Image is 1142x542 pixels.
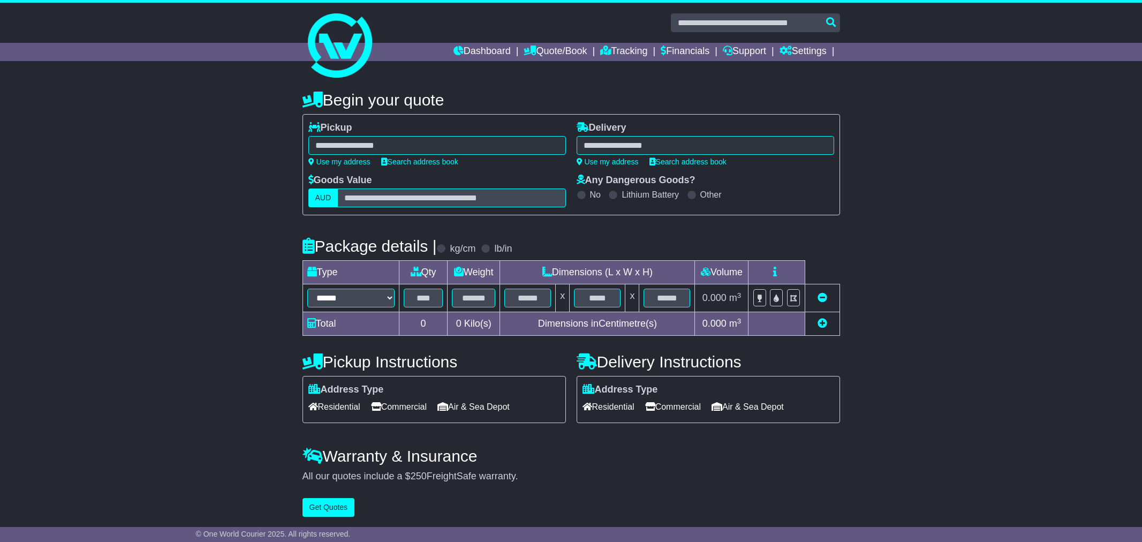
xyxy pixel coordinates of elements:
[583,384,658,396] label: Address Type
[524,43,587,61] a: Quote/Book
[456,318,462,329] span: 0
[577,122,626,134] label: Delivery
[600,43,647,61] a: Tracking
[371,398,427,415] span: Commercial
[308,157,370,166] a: Use my address
[737,317,742,325] sup: 3
[712,398,784,415] span: Air & Sea Depot
[381,157,458,166] a: Search address book
[702,292,727,303] span: 0.000
[196,530,351,538] span: © One World Courier 2025. All rights reserved.
[590,190,601,200] label: No
[302,312,399,336] td: Total
[494,243,512,255] label: lb/in
[437,398,510,415] span: Air & Sea Depot
[302,237,437,255] h4: Package details |
[500,312,695,336] td: Dimensions in Centimetre(s)
[308,175,372,186] label: Goods Value
[308,384,384,396] label: Address Type
[622,190,679,200] label: Lithium Battery
[399,312,448,336] td: 0
[737,291,742,299] sup: 3
[723,43,766,61] a: Support
[448,312,500,336] td: Kilo(s)
[780,43,827,61] a: Settings
[411,471,427,481] span: 250
[399,261,448,284] td: Qty
[302,447,840,465] h4: Warranty & Insurance
[818,318,827,329] a: Add new item
[453,43,511,61] a: Dashboard
[302,471,840,483] div: All our quotes include a $ FreightSafe warranty.
[577,157,639,166] a: Use my address
[308,122,352,134] label: Pickup
[818,292,827,303] a: Remove this item
[700,190,722,200] label: Other
[661,43,709,61] a: Financials
[583,398,634,415] span: Residential
[302,91,840,109] h4: Begin your quote
[695,261,748,284] td: Volume
[500,261,695,284] td: Dimensions (L x W x H)
[577,353,840,371] h4: Delivery Instructions
[625,284,639,312] td: x
[308,189,338,207] label: AUD
[450,243,475,255] label: kg/cm
[448,261,500,284] td: Weight
[302,498,355,517] button: Get Quotes
[302,353,566,371] h4: Pickup Instructions
[729,292,742,303] span: m
[702,318,727,329] span: 0.000
[577,175,695,186] label: Any Dangerous Goods?
[302,261,399,284] td: Type
[556,284,570,312] td: x
[308,398,360,415] span: Residential
[649,157,727,166] a: Search address book
[645,398,701,415] span: Commercial
[729,318,742,329] span: m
